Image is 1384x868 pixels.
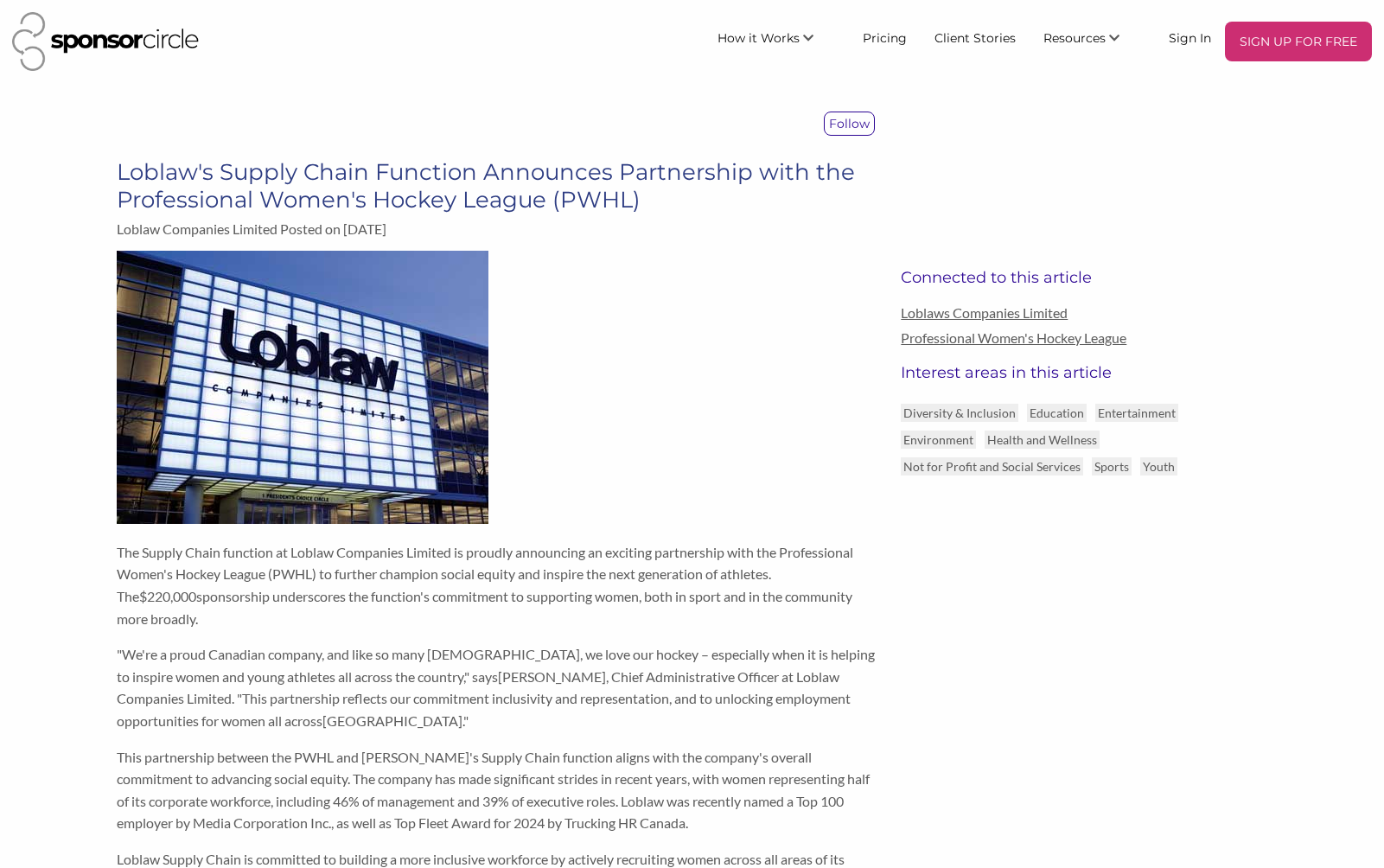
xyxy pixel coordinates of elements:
h3: Connected to this article [901,268,1267,287]
span: [PERSON_NAME] [498,668,606,685]
p: "We're a proud Canadian company, and like so many [DEMOGRAPHIC_DATA], we love our hockey – especi... [117,643,875,731]
p: SIGN UP FOR FREE [1232,29,1365,54]
img: c6jeuznq9zqejdsbz3xw.jpg [117,251,488,524]
a: Loblaws Companies Limited [901,304,1267,321]
a: Professional Women's Hockey League [901,329,1267,346]
p: Loblaw Companies Limited Posted on [DATE] [117,220,875,237]
h3: Loblaw's Supply Chain Function Announces Partnership with the Professional Women's Hockey League ... [117,158,875,214]
span: How it Works [718,30,800,46]
p: Entertainment [1095,404,1178,422]
p: This partnership between the PWHL and [PERSON_NAME]'s Supply Chain function aligns with the compa... [117,746,875,834]
p: The Supply Chain function at Loblaw Companies Limited is proudly announcing an exciting partnersh... [117,541,875,629]
h3: Interest areas in this article [901,363,1267,382]
p: Education [1027,404,1087,422]
img: Sponsor Circle Logo [12,12,199,71]
li: Resources [1030,22,1155,61]
p: Not for Profit and Social Services [901,457,1083,475]
p: Follow [825,112,874,135]
span: $220,000 [139,588,196,604]
a: Client Stories [921,22,1030,53]
p: Environment [901,431,976,449]
a: Pricing [849,22,921,53]
span: Resources [1043,30,1106,46]
span: [GEOGRAPHIC_DATA] [322,712,462,729]
p: Health and Wellness [985,431,1100,449]
li: How it Works [704,22,849,61]
p: Diversity & Inclusion [901,404,1018,422]
a: Sign In [1155,22,1225,53]
p: Sports [1092,457,1132,475]
p: Youth [1140,457,1177,475]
